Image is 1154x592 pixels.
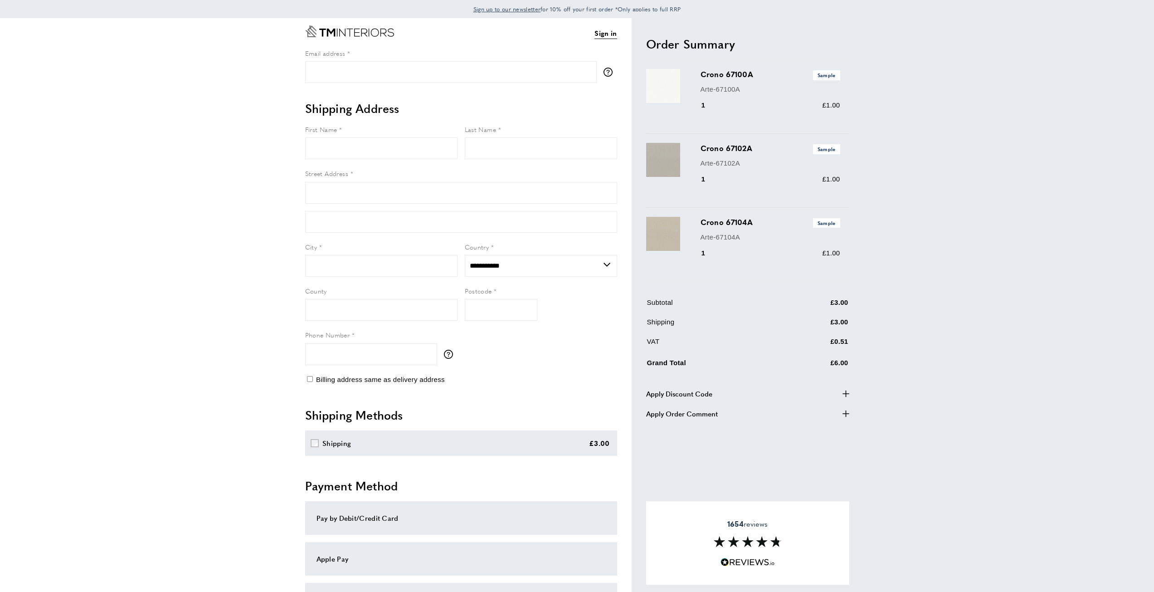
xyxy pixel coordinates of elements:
[305,125,337,134] span: First Name
[727,519,768,528] span: reviews
[786,317,848,334] td: £3.00
[701,217,840,228] h3: Crono 67104A
[305,25,394,37] a: Go to Home page
[589,438,610,449] div: £3.00
[822,101,840,109] span: £1.00
[701,100,718,111] div: 1
[786,297,848,315] td: £3.00
[647,356,785,375] td: Grand Total
[646,143,680,177] img: Crono 67102A
[646,36,849,52] h2: Order Summary
[305,407,617,423] h2: Shipping Methods
[701,248,718,259] div: 1
[473,5,541,13] span: Sign up to our newsletter
[307,376,313,382] input: Billing address same as delivery address
[813,70,840,80] span: Sample
[646,408,718,419] span: Apply Order Comment
[473,5,541,14] a: Sign up to our newsletter
[305,242,317,251] span: City
[786,336,848,354] td: £0.51
[594,28,617,39] a: Sign in
[701,143,840,154] h3: Crono 67102A
[647,336,785,354] td: VAT
[786,356,848,375] td: £6.00
[305,330,350,339] span: Phone Number
[646,388,712,399] span: Apply Discount Code
[647,297,785,315] td: Subtotal
[727,519,744,529] strong: 1654
[322,438,351,449] div: Shipping
[473,5,681,13] span: for 10% off your first order *Only applies to full RRP
[647,317,785,334] td: Shipping
[822,175,840,183] span: £1.00
[465,125,497,134] span: Last Name
[465,242,489,251] span: Country
[465,286,492,295] span: Postcode
[444,350,458,359] button: More information
[822,249,840,257] span: £1.00
[701,174,718,185] div: 1
[813,218,840,228] span: Sample
[701,69,840,80] h3: Crono 67100A
[714,536,782,547] img: Reviews section
[813,144,840,154] span: Sample
[305,169,349,178] span: Street Address
[316,553,606,564] div: Apple Pay
[305,478,617,494] h2: Payment Method
[305,100,617,117] h2: Shipping Address
[701,84,840,95] p: Arte-67100A
[701,158,840,169] p: Arte-67102A
[316,513,606,524] div: Pay by Debit/Credit Card
[604,68,617,77] button: More information
[305,286,327,295] span: County
[646,69,680,103] img: Crono 67100A
[316,376,445,383] span: Billing address same as delivery address
[646,217,680,251] img: Crono 67104A
[305,49,346,58] span: Email address
[721,558,775,567] img: Reviews.io 5 stars
[701,232,840,243] p: Arte-67104A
